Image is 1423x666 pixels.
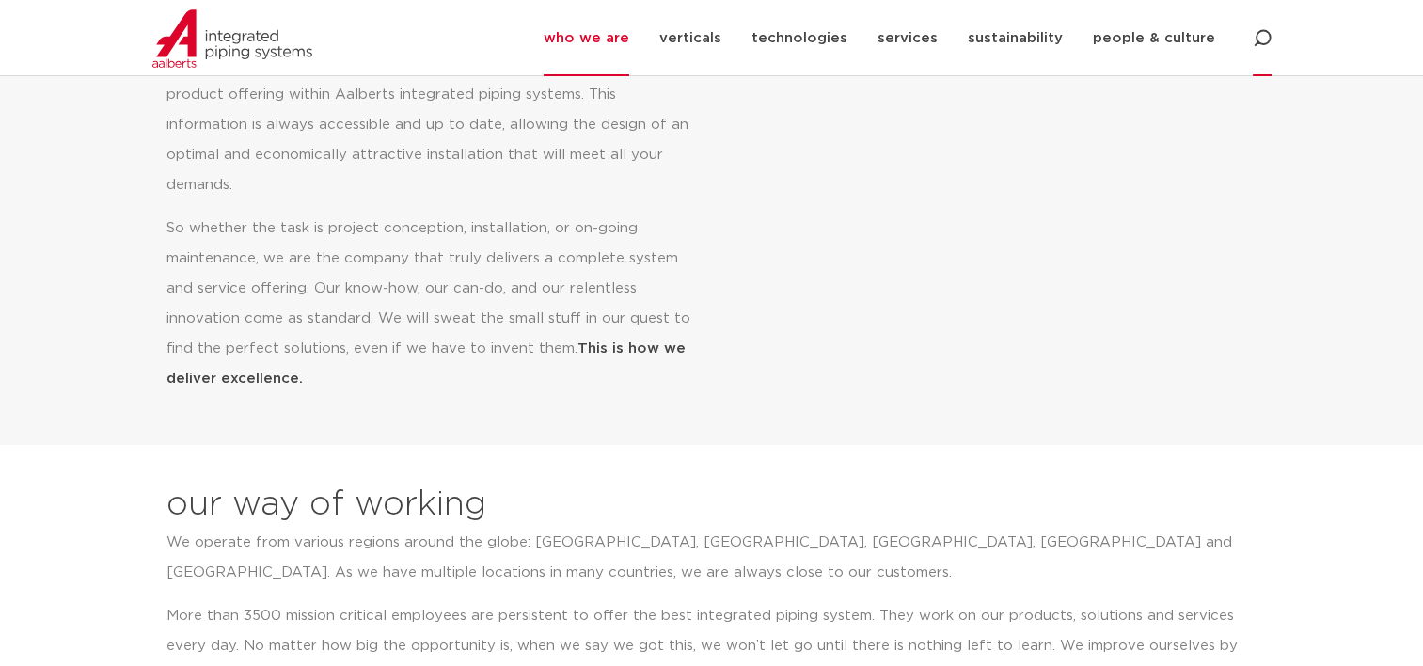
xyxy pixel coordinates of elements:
[166,50,690,200] p: With the Aips Revit Plug-in you have digital access to the complete product offering within Aalbe...
[166,483,486,528] h2: our way of working
[166,528,1243,588] p: We operate from various regions around the globe: [GEOGRAPHIC_DATA], [GEOGRAPHIC_DATA], [GEOGRAPH...
[166,341,686,386] strong: This is how we deliver excellence.
[166,214,690,394] p: So whether the task is project conception, installation, or on-going maintenance, we are the comp...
